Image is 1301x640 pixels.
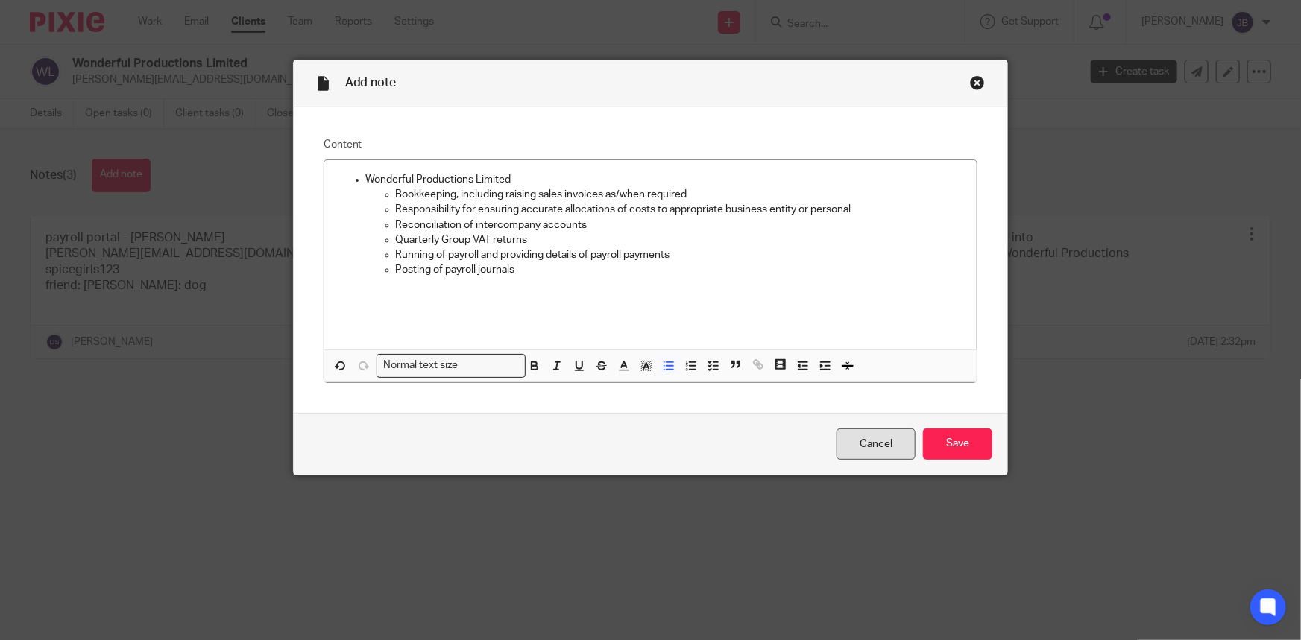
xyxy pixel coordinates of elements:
[463,358,517,373] input: Search for option
[837,428,916,460] a: Cancel
[324,137,978,152] label: Content
[923,428,992,460] input: Save
[396,218,965,232] p: Reconciliation of intercompany accounts
[380,358,462,373] span: Normal text size
[396,247,965,262] p: Running of payroll and providing details of payroll payments
[396,202,965,217] p: Responsibility for ensuring accurate allocations of costs to appropriate business entity or personal
[366,172,965,187] p: Wonderful Productions Limited
[345,77,397,89] span: Add note
[970,75,985,90] div: Close this dialog window
[396,232,965,247] p: Quarterly Group VAT returns
[377,354,526,377] div: Search for option
[396,187,965,202] p: Bookkeeping, including raising sales invoices as/when required
[396,262,965,277] p: Posting of payroll journals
